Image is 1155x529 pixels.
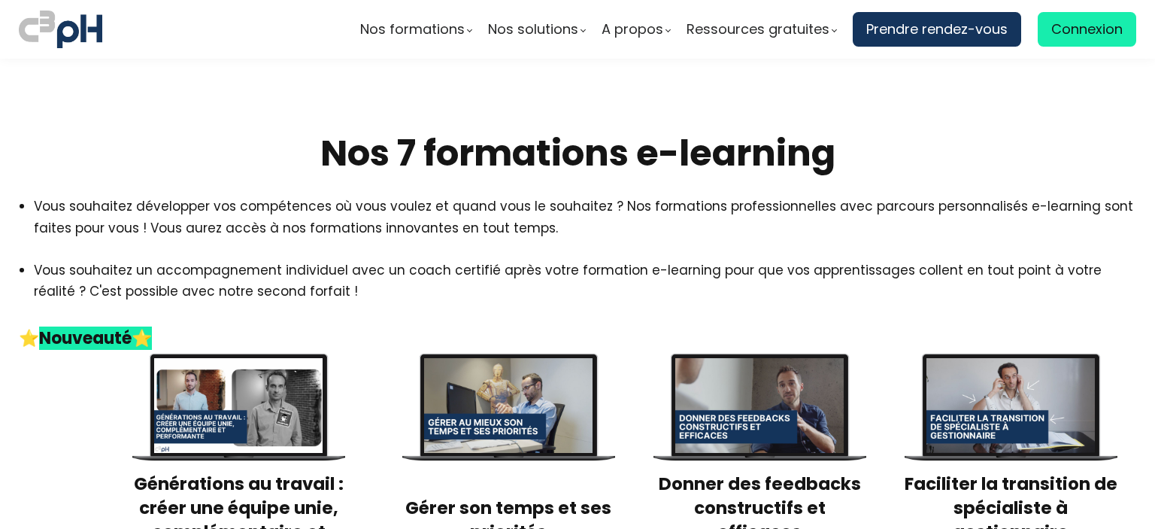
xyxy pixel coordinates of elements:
a: Prendre rendez-vous [853,12,1021,47]
span: Connexion [1051,18,1123,41]
span: Nos solutions [488,18,578,41]
span: A propos [602,18,663,41]
span: ⭐ [19,327,39,350]
h2: Nos 7 formations e-learning [19,130,1136,177]
span: Prendre rendez-vous [866,18,1008,41]
span: Nos formations [360,18,465,41]
a: Connexion [1038,12,1136,47]
strong: Nouveauté⭐ [39,327,152,350]
li: Vous souhaitez développer vos compétences où vous voulez et quand vous le souhaitez ? Nos formati... [34,196,1136,238]
img: logo C3PH [19,8,102,51]
span: Ressources gratuites [687,18,829,41]
li: Vous souhaitez un accompagnement individuel avec un coach certifié après votre formation e-learni... [34,260,1136,323]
